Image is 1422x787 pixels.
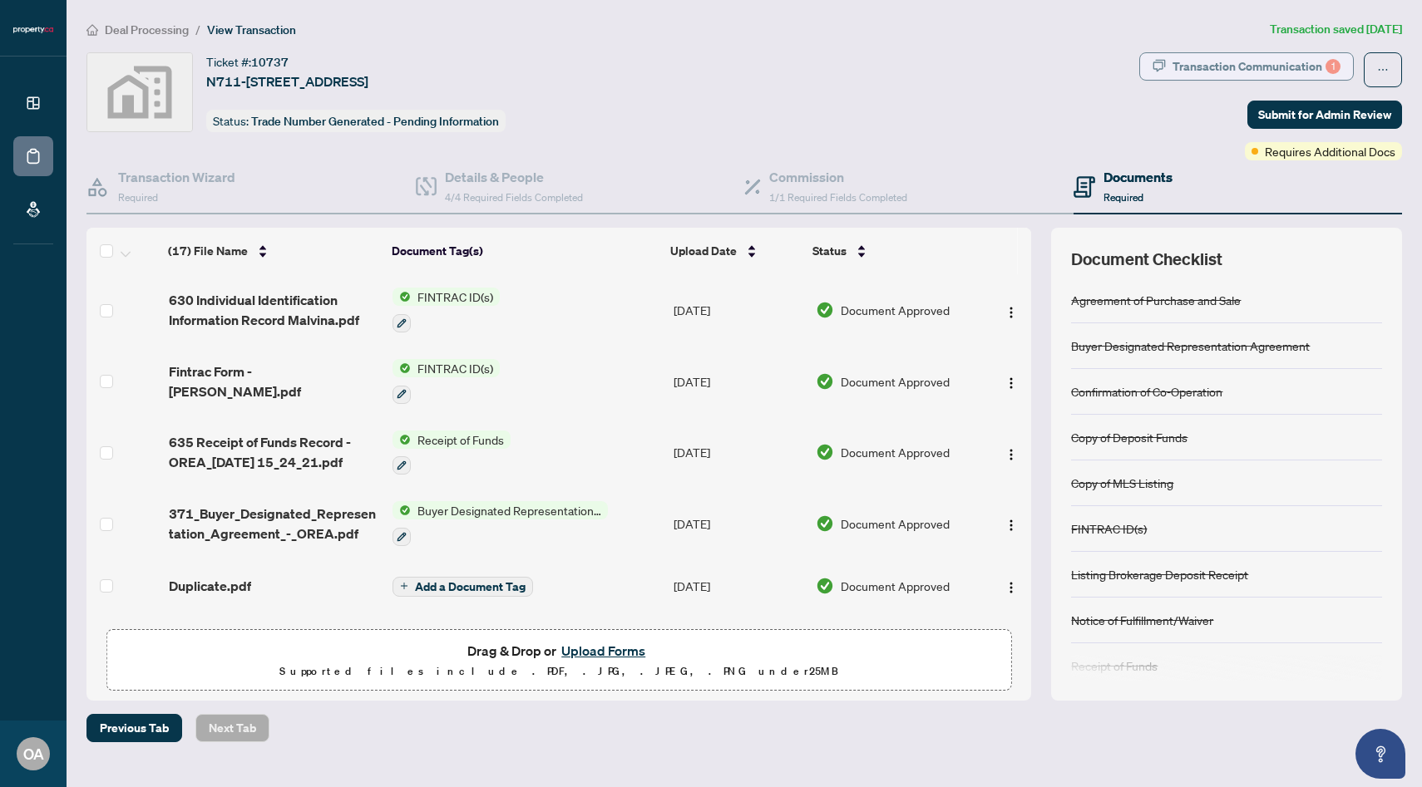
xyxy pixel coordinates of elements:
span: 10737 [251,55,289,70]
td: [DATE] [667,417,810,489]
span: Document Approved [841,514,950,533]
button: Status IconFINTRAC ID(s) [393,288,500,332]
img: Logo [1005,581,1018,594]
img: Status Icon [393,430,411,449]
span: N711-[STREET_ADDRESS] [206,71,368,91]
span: Required [1104,191,1143,204]
td: [DATE] [667,559,810,612]
button: Status IconFINTRAC ID(s) [393,359,500,404]
div: Listing Brokerage Deposit Receipt [1071,565,1248,583]
h4: Transaction Wizard [118,167,235,187]
span: Requires Additional Docs [1265,142,1395,160]
span: Drag & Drop or [467,640,650,662]
span: Document Checklist [1071,248,1222,271]
span: Document Approved [841,577,950,595]
span: Upload Date [670,242,737,260]
button: Add a Document Tag [393,575,533,597]
div: FINTRAC ID(s) [1071,519,1147,538]
img: Status Icon [393,359,411,377]
img: Document Status [816,443,834,461]
td: [DATE] [667,612,810,684]
span: Add a Document Tag [415,581,526,593]
img: Document Status [816,372,834,391]
span: Document Approved [841,372,950,391]
span: 635 Receipt of Funds Record - OREA_[DATE] 15_24_21.pdf [169,432,380,472]
div: Buyer Designated Representation Agreement [1071,337,1310,355]
img: logo [13,25,53,35]
span: 371_Buyer_Designated_Representation_Agreement_-_OREA.pdf [169,504,380,544]
img: Status Icon [393,501,411,519]
span: Required [118,191,158,204]
span: Drag & Drop orUpload FormsSupported files include .PDF, .JPG, .JPEG, .PNG under25MB [107,630,1010,691]
img: Status Icon [393,288,411,306]
span: home [86,24,98,36]
span: 4/4 Required Fields Completed [445,191,583,204]
img: Document Status [816,514,834,533]
span: 1/1 Required Fields Completed [769,191,907,204]
span: Document Approved [841,443,950,461]
img: Document Status [816,301,834,319]
h4: Details & People [445,167,583,187]
h4: Documents [1104,167,1173,187]
img: Logo [1005,376,1018,390]
p: Supported files include .PDF, .JPG, .JPEG, .PNG under 25 MB [117,662,1000,681]
span: Duplicate.pdf [169,576,251,596]
div: Copy of MLS Listing [1071,474,1173,492]
button: Transaction Communication1 [1139,52,1354,81]
span: Submit for Admin Review [1258,101,1391,128]
span: Buyer Designated Representation Agreement [411,501,608,519]
img: Document Status [816,577,834,595]
span: ellipsis [1377,64,1389,76]
button: Add a Document Tag [393,577,533,597]
button: Logo [998,573,1025,599]
img: Logo [1005,448,1018,461]
img: svg%3e [87,53,192,131]
button: Upload Forms [556,640,650,662]
span: View Transaction [207,22,296,37]
span: FINTRAC ID(s) [411,288,500,306]
h4: Commission [769,167,907,187]
span: Previous Tab [100,715,169,741]
td: [DATE] [667,346,810,417]
th: Status [806,228,978,274]
button: Logo [998,439,1025,465]
th: (17) File Name [161,228,384,274]
td: [DATE] [667,274,810,346]
th: Document Tag(s) [385,228,664,274]
div: Notice of Fulfillment/Waiver [1071,611,1213,629]
span: plus [400,582,408,590]
span: (17) File Name [168,242,248,260]
span: Trade Number Generated - Pending Information [251,114,499,129]
div: 1 [1326,59,1341,74]
span: 630 Individual Identification Information Record Malvina.pdf [169,290,380,330]
span: Receipt of Funds [411,430,511,449]
button: Logo [998,368,1025,395]
div: Transaction Communication [1173,53,1341,80]
div: Agreement of Purchase and Sale [1071,291,1241,309]
button: Next Tab [195,714,269,742]
span: OA [23,742,44,765]
button: Previous Tab [86,714,182,742]
span: Deal Processing [105,22,189,37]
img: Logo [1005,306,1018,319]
span: Fintrac Form - [PERSON_NAME].pdf [169,362,380,401]
div: Confirmation of Co-Operation [1071,382,1222,401]
span: Document Approved [841,301,950,319]
button: Submit for Admin Review [1247,101,1402,129]
button: Logo [998,297,1025,323]
img: Logo [1005,519,1018,532]
button: Status IconReceipt of Funds [393,430,511,475]
li: / [195,20,200,39]
td: [DATE] [667,488,810,559]
span: FINTRAC ID(s) [411,359,500,377]
button: Open asap [1355,729,1405,779]
div: Ticket #: [206,52,289,71]
button: Status IconBuyer Designated Representation Agreement [393,501,608,546]
th: Upload Date [664,228,806,274]
div: Status: [206,110,506,132]
span: Status [812,242,847,260]
article: Transaction saved [DATE] [1270,20,1402,39]
div: Copy of Deposit Funds [1071,428,1187,446]
button: Logo [998,510,1025,537]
